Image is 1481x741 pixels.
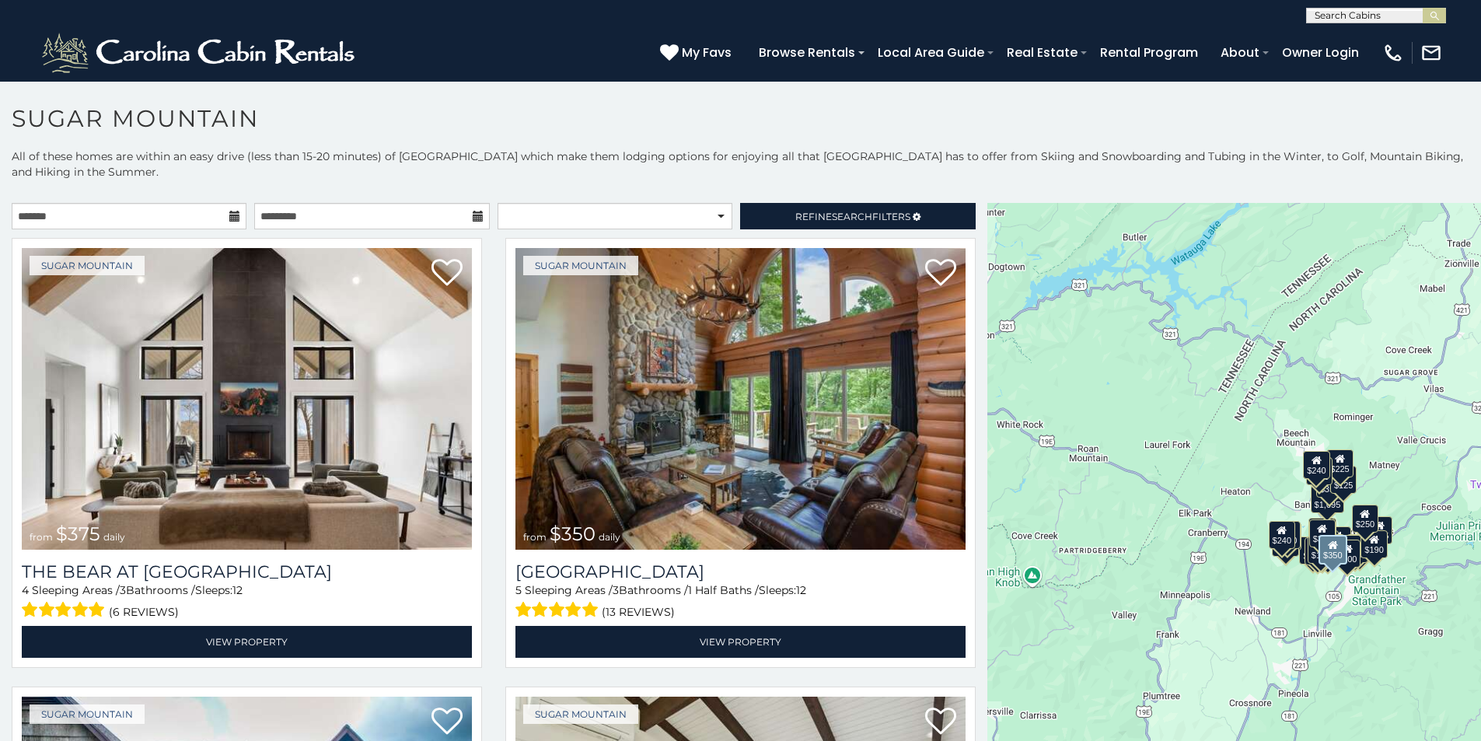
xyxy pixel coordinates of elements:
div: Sleeping Areas / Bathrooms / Sleeps: [515,582,966,622]
div: $225 [1327,449,1354,477]
a: Add to favorites [431,257,463,290]
img: White-1-2.png [39,30,362,76]
span: 3 [120,583,126,597]
a: Add to favorites [925,257,956,290]
div: $250 [1352,505,1378,533]
div: $190 [1308,518,1335,546]
div: $240 [1304,451,1330,479]
div: Sleeping Areas / Bathrooms / Sleeps: [22,582,472,622]
div: $155 [1305,537,1332,565]
a: Real Estate [999,39,1085,66]
a: Owner Login [1274,39,1367,66]
a: The Bear At Sugar Mountain from $375 daily [22,248,472,550]
div: $155 [1366,516,1392,544]
a: My Favs [660,43,735,63]
img: The Bear At Sugar Mountain [22,248,472,550]
span: from [30,531,53,543]
span: 5 [515,583,522,597]
a: Add to favorites [431,706,463,739]
span: 3 [613,583,619,597]
h3: Grouse Moor Lodge [515,561,966,582]
h3: The Bear At Sugar Mountain [22,561,472,582]
span: (13 reviews) [602,602,675,622]
span: 12 [796,583,806,597]
div: $300 [1309,519,1336,547]
div: $200 [1325,526,1351,554]
a: Grouse Moor Lodge from $350 daily [515,248,966,550]
a: Browse Rentals [751,39,863,66]
a: [GEOGRAPHIC_DATA] [515,561,966,582]
img: mail-regular-white.png [1420,42,1442,64]
a: Sugar Mountain [30,256,145,275]
a: Add to favorites [925,706,956,739]
a: Sugar Mountain [523,704,638,724]
span: $375 [56,523,100,545]
a: About [1213,39,1267,66]
div: $500 [1334,540,1360,568]
span: 4 [22,583,29,597]
span: 12 [232,583,243,597]
div: $195 [1342,535,1368,563]
span: daily [103,531,125,543]
a: RefineSearchFilters [740,203,975,229]
div: $350 [1319,535,1347,564]
a: Rental Program [1092,39,1206,66]
a: View Property [515,626,966,658]
div: $240 [1269,521,1295,549]
span: daily [599,531,620,543]
span: 1 Half Baths / [688,583,759,597]
div: $175 [1308,536,1334,564]
a: Sugar Mountain [30,704,145,724]
a: Local Area Guide [870,39,992,66]
img: Grouse Moor Lodge [515,248,966,550]
img: phone-regular-white.png [1382,42,1404,64]
span: (6 reviews) [109,602,179,622]
a: The Bear At [GEOGRAPHIC_DATA] [22,561,472,582]
a: Sugar Mountain [523,256,638,275]
span: Search [832,211,872,222]
a: View Property [22,626,472,658]
div: $190 [1361,530,1388,558]
span: My Favs [682,43,732,62]
span: $350 [550,523,596,545]
span: Refine Filters [795,211,910,222]
div: $1,095 [1311,485,1345,513]
div: $125 [1330,466,1357,494]
span: from [523,531,547,543]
